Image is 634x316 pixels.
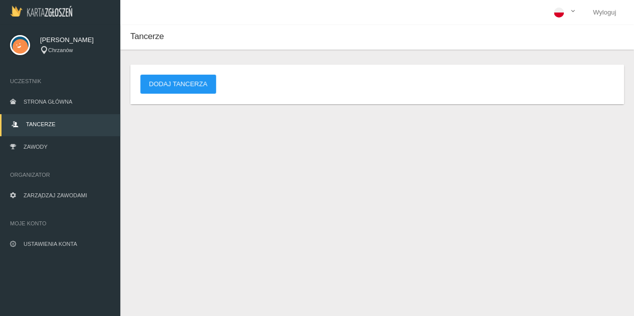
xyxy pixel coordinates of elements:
img: svg [10,35,30,55]
span: Strona główna [24,99,72,105]
span: [PERSON_NAME] [40,35,110,45]
span: Zarządzaj zawodami [24,192,87,198]
span: Tancerze [26,121,55,127]
span: Uczestnik [10,76,110,86]
span: Organizator [10,170,110,180]
span: Ustawienia konta [24,241,77,247]
span: Tancerze [130,32,164,41]
img: Logo [10,6,72,17]
span: Moje konto [10,218,110,228]
div: Chrzanów [40,46,110,55]
span: Zawody [24,144,48,150]
button: Dodaj tancerza [140,75,216,94]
